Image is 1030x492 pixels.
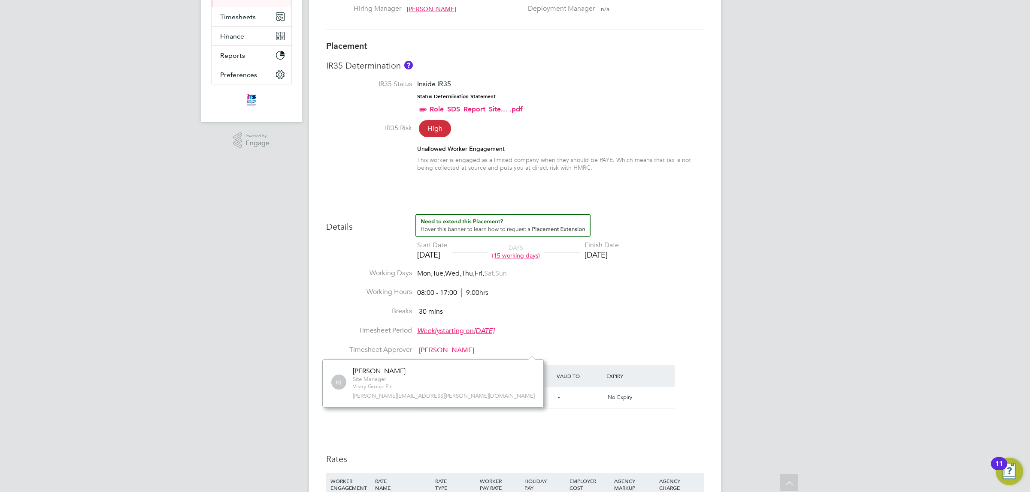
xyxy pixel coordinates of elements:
[326,453,704,465] h3: Rates
[417,241,447,250] div: Start Date
[419,307,443,316] span: 30 mins
[245,132,270,140] span: Powered by
[220,32,244,40] span: Finance
[417,327,494,335] span: starting on
[326,124,412,133] label: IR35 Risk
[245,140,270,147] span: Engage
[211,93,292,107] a: Go to home page
[995,464,1003,475] div: 11
[604,368,654,384] div: Expiry
[433,269,445,278] span: Tue,
[404,61,413,69] button: About IR35
[417,250,447,260] div: [DATE]
[326,345,412,354] label: Timesheet Approver
[495,269,507,278] span: Sun
[417,80,451,88] span: Inside IR35
[415,214,591,237] button: How to extend a Placement?
[220,13,256,21] span: Timesheets
[326,60,704,71] h3: IR35 Determination
[326,41,367,51] b: Placement
[558,393,560,401] span: -
[474,327,494,335] em: [DATE]
[212,7,291,26] button: Timesheets
[326,326,412,335] label: Timesheet Period
[326,307,412,316] label: Breaks
[475,269,484,278] span: Fri,
[326,288,412,297] label: Working Hours
[233,132,270,149] a: Powered byEngage
[326,80,412,89] label: IR35 Status
[585,250,619,260] div: [DATE]
[353,383,406,390] span: Vistry Group Plc
[461,269,475,278] span: Thu,
[417,327,440,335] em: Weekly
[417,269,433,278] span: Mon,
[608,393,632,401] span: No Expiry
[492,252,540,259] span: (15 working days)
[326,269,412,278] label: Working Days
[331,375,346,390] span: IG
[484,269,495,278] span: Sat,
[417,93,496,99] strong: Status Determination Statement
[354,4,401,13] label: Hiring Manager
[445,269,461,278] span: Wed,
[523,4,595,13] label: Deployment Manager
[996,458,1023,485] button: Open Resource Center, 11 new notifications
[353,393,535,400] span: [PERSON_NAME][EMAIL_ADDRESS][PERSON_NAME][DOMAIN_NAME]
[488,244,544,259] div: DAYS
[417,156,704,171] div: This worker is engaged as a limited company when they should be PAYE. Which means that tax is not...
[585,241,619,250] div: Finish Date
[212,46,291,65] button: Reports
[326,214,704,232] h3: Details
[212,65,291,84] button: Preferences
[554,368,605,384] div: Valid To
[245,93,257,107] img: itsconstruction-logo-retina.png
[353,376,406,383] span: Site Manager
[220,71,257,79] span: Preferences
[461,288,488,297] span: 9.00hrs
[220,51,245,60] span: Reports
[407,5,456,13] span: [PERSON_NAME]
[353,367,406,376] div: [PERSON_NAME]
[417,288,488,297] div: 08:00 - 17:00
[419,120,451,137] span: High
[601,5,609,13] span: n/a
[212,27,291,45] button: Finance
[419,346,474,354] span: [PERSON_NAME]
[417,145,704,153] div: Unallowed Worker Engagement
[430,105,523,113] a: Role_SDS_Report_Site... .pdf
